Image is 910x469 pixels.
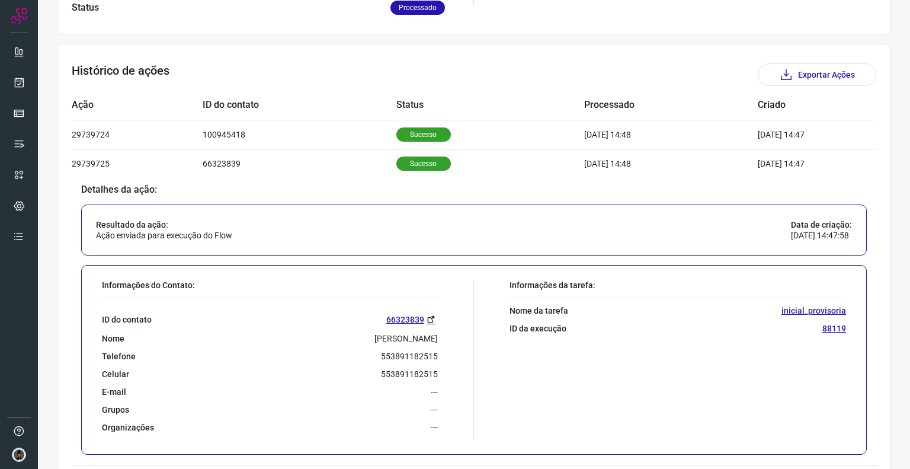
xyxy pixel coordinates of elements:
[758,91,841,120] td: Criado
[72,149,203,178] td: 29739725
[390,1,445,15] p: Processado
[381,369,438,379] p: 553891182515
[510,280,846,291] p: Informações da tarefa:
[396,91,584,120] td: Status
[431,387,438,397] p: ---
[584,91,758,120] td: Processado
[203,149,396,178] td: 66323839
[396,157,451,171] p: Sucesso
[72,91,203,120] td: Ação
[203,120,396,149] td: 100945418
[822,323,846,334] p: 88119
[12,448,26,462] img: d44150f10045ac5288e451a80f22ca79.png
[431,422,438,433] p: ---
[10,7,28,25] img: Logo
[758,120,841,149] td: [DATE] 14:47
[203,91,396,120] td: ID do contato
[72,120,203,149] td: 29739724
[72,1,99,15] p: Status
[386,312,438,326] a: 66323839
[396,127,451,142] p: Sucesso
[510,323,566,334] p: ID da execução
[96,230,232,241] p: Ação enviada para execução do Flow
[96,219,232,230] p: Resultado da ação:
[102,404,129,415] p: Grupos
[102,314,152,325] p: ID do contato
[584,120,758,149] td: [DATE] 14:48
[584,149,758,178] td: [DATE] 14:48
[791,230,852,241] p: [DATE] 14:47:58
[758,63,876,86] button: Exportar Ações
[781,305,846,316] p: inicial_provisoria
[102,351,136,362] p: Telefone
[374,333,438,344] p: [PERSON_NAME]
[102,369,129,379] p: Celular
[431,404,438,415] p: ---
[102,280,438,291] p: Informações do Contato:
[102,333,124,344] p: Nome
[381,351,438,362] p: 553891182515
[510,305,568,316] p: Nome da tarefa
[81,184,867,195] p: Detalhes da ação:
[758,149,841,178] td: [DATE] 14:47
[102,422,154,433] p: Organizações
[102,387,126,397] p: E-mail
[791,219,852,230] p: Data de criação:
[72,63,169,86] h3: Histórico de ações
